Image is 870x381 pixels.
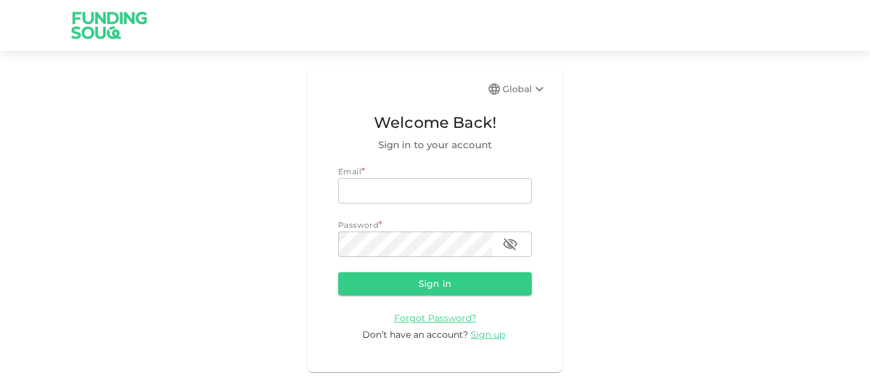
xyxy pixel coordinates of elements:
span: Forgot Password? [394,312,476,324]
span: Sign up [471,329,505,340]
span: Sign in to your account [338,137,532,153]
span: Email [338,167,361,176]
div: Global [503,81,547,97]
span: Don’t have an account? [362,329,468,340]
input: password [338,232,492,257]
span: Password [338,220,378,230]
input: email [338,178,532,204]
span: Welcome Back! [338,111,532,135]
button: Sign in [338,272,532,295]
a: Forgot Password? [394,312,476,324]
